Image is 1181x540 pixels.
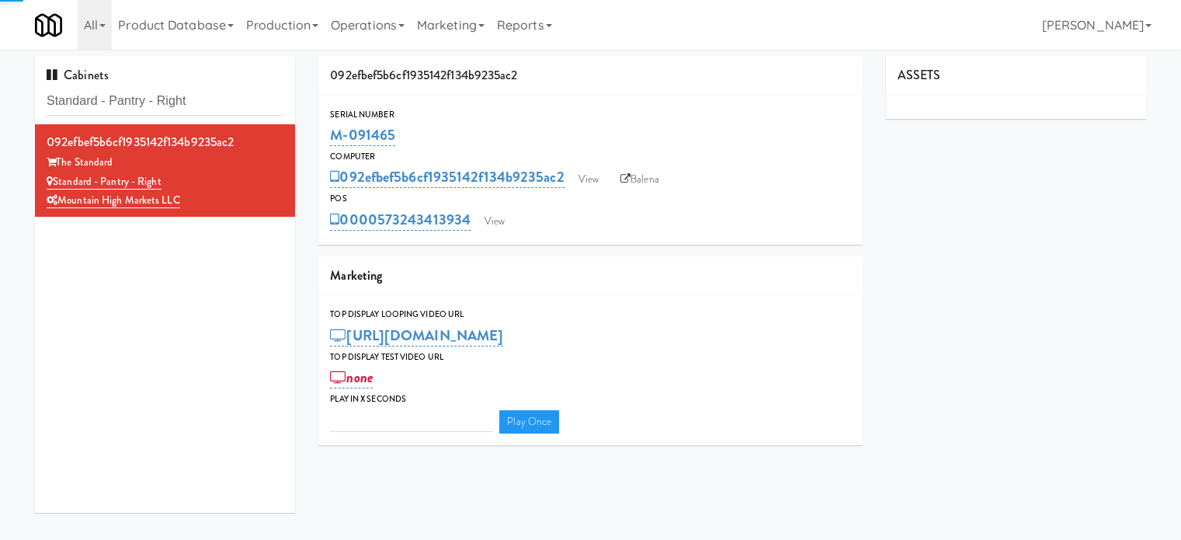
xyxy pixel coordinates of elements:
a: Balena [613,168,667,191]
a: 092efbef5b6cf1935142f134b9235ac2 [330,166,564,188]
a: 0000573243413934 [330,209,471,231]
div: Serial Number [330,107,851,123]
a: Standard - Pantry - Right [47,174,162,190]
div: Play in X seconds [330,392,851,407]
a: Mountain High Markets LLC [47,193,180,208]
a: [URL][DOMAIN_NAME] [330,325,503,347]
div: The Standard [47,153,283,172]
span: Cabinets [47,66,109,84]
img: Micromart [35,12,62,39]
input: Search cabinets [47,87,283,116]
span: ASSETS [898,66,941,84]
a: View [477,210,512,233]
li: 092efbef5b6cf1935142f134b9235ac2The Standard Standard - Pantry - RightMountain High Markets LLC [35,124,295,217]
div: Top Display Looping Video Url [330,307,851,322]
div: Top Display Test Video Url [330,350,851,365]
span: Marketing [330,267,382,284]
div: 092efbef5b6cf1935142f134b9235ac2 [47,131,283,154]
div: POS [330,191,851,207]
a: View [571,168,606,191]
a: M-091465 [330,124,395,146]
a: none [330,367,373,388]
a: Play Once [499,410,559,434]
div: 092efbef5b6cf1935142f134b9235ac2 [318,56,863,96]
div: Computer [330,149,851,165]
